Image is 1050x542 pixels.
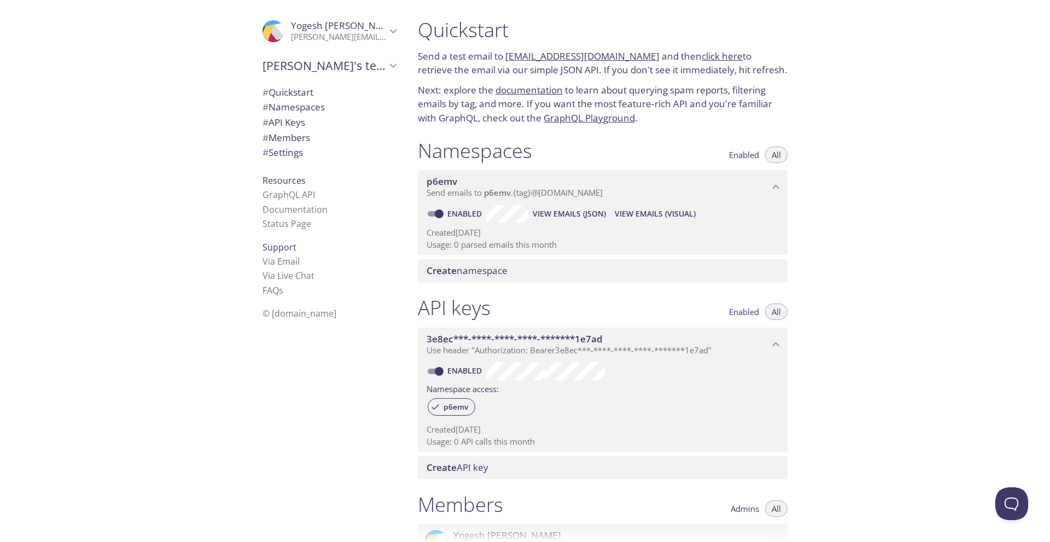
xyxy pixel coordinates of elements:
[254,85,405,100] div: Quickstart
[418,295,491,320] h1: API keys
[418,456,787,479] div: Create API Key
[428,398,475,416] div: p6emv
[495,84,563,96] a: documentation
[291,19,399,32] span: Yogesh [PERSON_NAME]
[427,264,507,277] span: namespace
[427,461,488,474] span: API key
[254,130,405,145] div: Members
[722,147,766,163] button: Enabled
[615,207,696,220] span: View Emails (Visual)
[262,146,303,159] span: Settings
[254,13,405,49] div: Yogesh Tanwar
[505,50,660,62] a: [EMAIL_ADDRESS][DOMAIN_NAME]
[291,32,386,43] p: [PERSON_NAME][EMAIL_ADDRESS][DOMAIN_NAME]
[262,189,315,201] a: GraphQL API
[427,380,499,396] label: Namespace access:
[437,402,475,412] span: p6emv
[262,101,325,113] span: Namespaces
[995,487,1028,520] iframe: Help Scout Beacon - Open
[418,18,787,42] h1: Quickstart
[262,284,283,296] a: FAQ
[262,218,311,230] a: Status Page
[262,146,269,159] span: #
[418,170,787,204] div: p6emv namespace
[722,304,766,320] button: Enabled
[262,116,305,129] span: API Keys
[262,241,296,253] span: Support
[418,259,787,282] div: Create namespace
[254,100,405,115] div: Namespaces
[254,51,405,80] div: Yogesh's team
[765,147,787,163] button: All
[528,205,610,223] button: View Emails (JSON)
[484,187,511,198] span: p6emv
[262,131,310,144] span: Members
[262,255,300,267] a: Via Email
[418,83,787,125] p: Next: explore the to learn about querying spam reports, filtering emails by tag, and more. If you...
[262,86,313,98] span: Quickstart
[279,284,283,296] span: s
[544,112,635,124] a: GraphQL Playground
[262,131,269,144] span: #
[418,492,503,517] h1: Members
[446,365,486,376] a: Enabled
[262,270,314,282] a: Via Live Chat
[427,175,457,188] span: p6emv
[418,138,532,163] h1: Namespaces
[427,227,779,238] p: Created [DATE]
[427,239,779,250] p: Usage: 0 parsed emails this month
[262,174,306,187] span: Resources
[262,307,336,319] span: © [DOMAIN_NAME]
[610,205,700,223] button: View Emails (Visual)
[254,115,405,130] div: API Keys
[446,208,486,219] a: Enabled
[262,58,386,73] span: [PERSON_NAME]'s team
[418,49,787,77] p: Send a test email to and then to retrieve the email via our simple JSON API. If you don't see it ...
[765,304,787,320] button: All
[254,145,405,160] div: Team Settings
[724,500,766,517] button: Admins
[702,50,743,62] a: click here
[262,86,269,98] span: #
[427,424,779,435] p: Created [DATE]
[427,187,603,198] span: Send emails to . {tag} @[DOMAIN_NAME]
[427,436,779,447] p: Usage: 0 API calls this month
[262,116,269,129] span: #
[427,264,457,277] span: Create
[533,207,606,220] span: View Emails (JSON)
[427,461,457,474] span: Create
[262,203,328,215] a: Documentation
[262,101,269,113] span: #
[765,500,787,517] button: All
